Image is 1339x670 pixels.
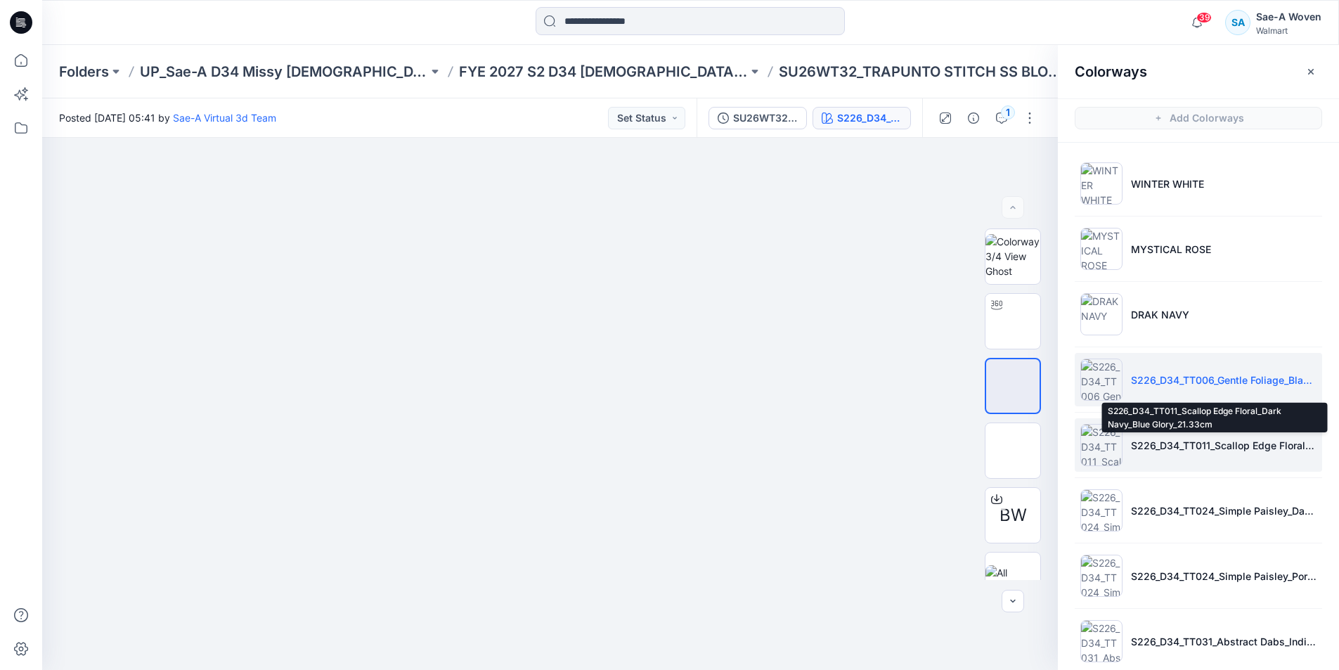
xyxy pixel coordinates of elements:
[1256,25,1321,36] div: Walmart
[1196,12,1212,23] span: 39
[1080,620,1123,662] img: S226_D34_TT031_Abstract Dabs_Indigo Essence_32cm_Large Scale
[779,62,1067,82] p: SU26WT32_TRAPUNTO STITCH SS BLOUSE
[985,234,1040,278] img: Colorway 3/4 View Ghost
[1075,63,1147,80] h2: Colorways
[1001,105,1015,120] div: 1
[1131,373,1317,387] p: S226_D34_TT006_Gentle Foliage_Black Soot_9.14cm
[990,107,1013,129] button: 1
[1131,569,1317,584] p: S226_D34_TT024_Simple Paisley_Porcelain Beige_8cm
[1080,162,1123,205] img: WINTER WHITE
[1080,359,1123,401] img: S226_D34_TT006_Gentle Foliage_Black Soot_9.14cm
[59,62,109,82] a: Folders
[140,62,428,82] a: UP_Sae-A D34 Missy [DEMOGRAPHIC_DATA] Top Woven
[1131,438,1317,453] p: S226_D34_TT011_Scallop Edge Floral_Dark Navy_Blue Glory_21.33cm
[813,107,911,129] button: S226_D34_TT006_Gentle Foliage_Black Soot_9.14cm
[1131,242,1211,257] p: MYSTICAL ROSE
[1256,8,1321,25] div: Sae-A Woven
[1080,228,1123,270] img: MYSTICAL ROSE
[1080,489,1123,532] img: S226_D34_TT024_Simple Paisley_Darkest Plum_8cm
[985,565,1040,595] img: All colorways
[1131,503,1317,518] p: S226_D34_TT024_Simple Paisley_Darkest Plum_8cm
[1131,634,1317,649] p: S226_D34_TT031_Abstract Dabs_Indigo Essence_32cm_Large Scale
[59,110,276,125] span: Posted [DATE] 05:41 by
[1080,555,1123,597] img: S226_D34_TT024_Simple Paisley_Porcelain Beige_8cm
[1080,424,1123,466] img: S226_D34_TT011_Scallop Edge Floral_Dark Navy_Blue Glory_21.33cm
[1131,176,1204,191] p: WINTER WHITE
[837,110,902,126] div: S226_D34_TT006_Gentle Foliage_Black Soot_9.14cm
[709,107,807,129] button: SU26WT32_Rev2_FULL COLORWAYS
[1080,293,1123,335] img: DRAK NAVY
[1131,307,1189,322] p: DRAK NAVY
[733,110,798,126] div: SU26WT32_Rev2_FULL COLORWAYS
[173,112,276,124] a: Sae-A Virtual 3d Team
[1225,10,1250,35] div: SA
[962,107,985,129] button: Details
[459,62,747,82] a: FYE 2027 S2 D34 [DEMOGRAPHIC_DATA] Woven Tops - Sae-A
[1000,503,1027,528] span: BW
